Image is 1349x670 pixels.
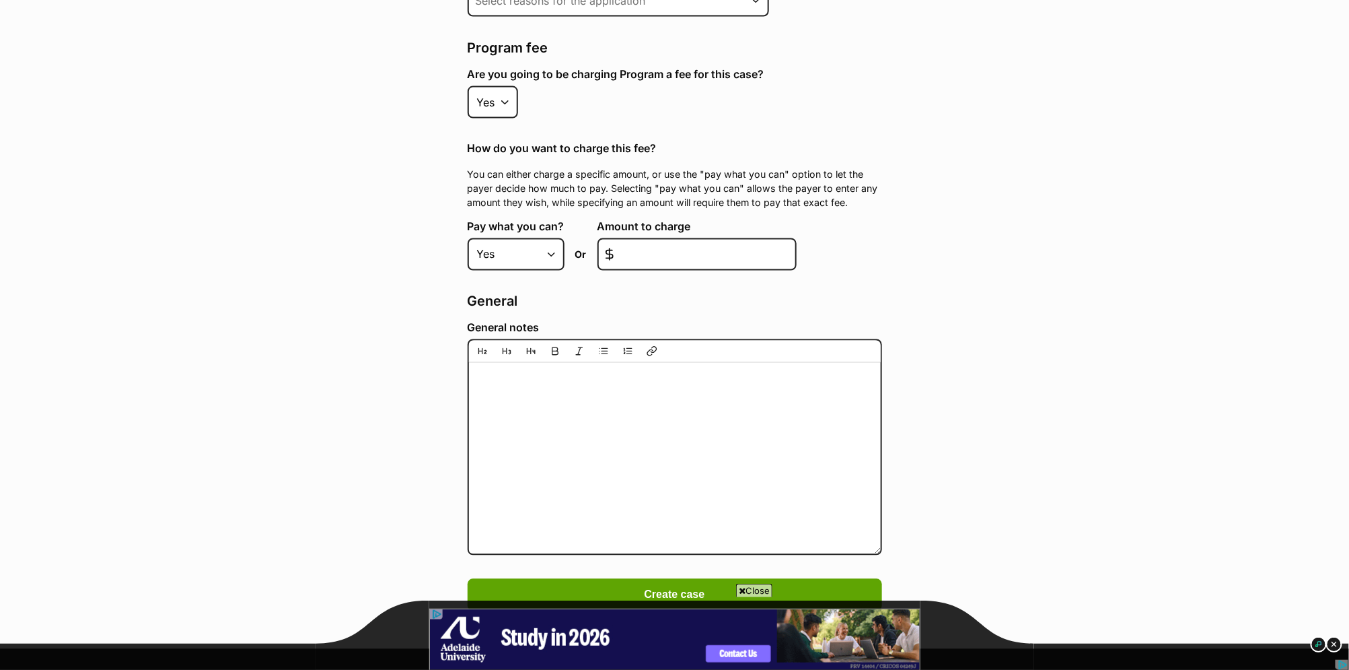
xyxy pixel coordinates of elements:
label: General notes [468,322,882,334]
button: Create case [468,579,882,611]
fieldset: General [468,292,882,563]
img: close_dark.svg [1326,636,1342,652]
p: Or [575,248,587,303]
p: You can either charge a specific amount, or use the "pay what you can" option to let the payer de... [468,167,882,210]
span: General [468,294,518,310]
fieldset: Program fee [468,38,882,276]
span: Create case [645,587,705,603]
img: info_dark.svg [1311,636,1327,652]
label: Amount to charge [597,221,797,233]
label: Are you going to be charging Program a fee for this case? [468,68,882,80]
span: Program fee [468,40,548,56]
span: Close [736,584,772,597]
label: Pay what you can? [468,221,564,233]
div: editor [469,341,881,363]
p: How do you want to charge this fee? [468,140,882,156]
